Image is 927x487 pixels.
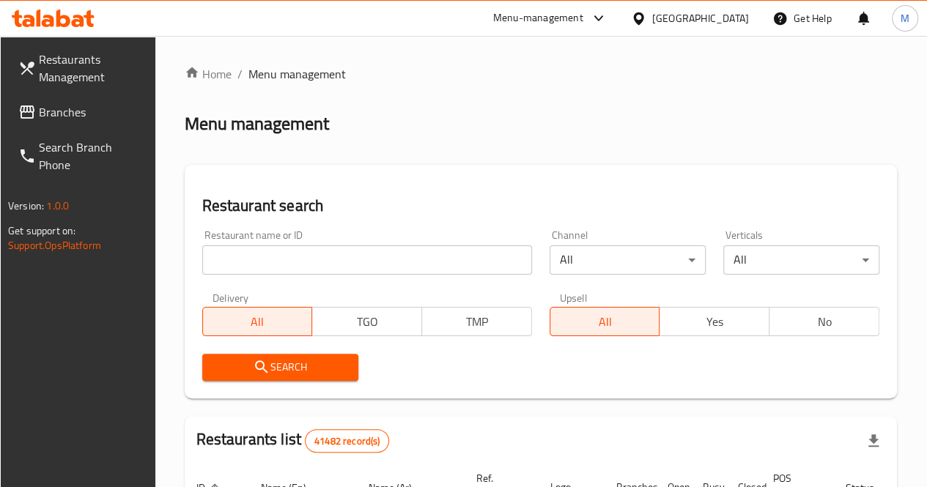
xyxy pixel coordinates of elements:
label: Upsell [560,292,587,302]
span: All [209,311,307,332]
button: Search [202,354,358,381]
a: Restaurants Management [7,42,155,94]
button: All [202,307,313,336]
span: M [901,10,909,26]
span: Menu management [248,65,346,83]
a: Search Branch Phone [7,130,155,182]
span: Yes [665,311,764,332]
span: Get support on: [8,221,75,240]
span: Restaurants Management [39,51,144,86]
button: TGO [311,307,422,336]
h2: Menu management [185,112,329,135]
span: Version: [8,196,44,215]
button: Yes [659,307,769,336]
h2: Restaurant search [202,195,879,217]
a: Home [185,65,232,83]
div: [GEOGRAPHIC_DATA] [652,10,749,26]
div: Total records count [305,429,389,453]
span: TMP [428,311,526,332]
span: TGO [318,311,416,332]
h2: Restaurants list [196,428,390,453]
a: Branches [7,94,155,130]
div: All [550,245,706,275]
span: 1.0.0 [46,196,69,215]
nav: breadcrumb [185,65,897,83]
div: Export file [856,423,891,458]
span: Search Branch Phone [39,138,144,174]
span: No [775,311,874,332]
input: Search for restaurant name or ID.. [202,245,532,275]
span: Branches [39,103,144,121]
a: Support.OpsPlatform [8,236,101,255]
li: / [237,65,243,83]
button: No [769,307,879,336]
span: All [556,311,654,332]
div: All [723,245,879,275]
label: Delivery [213,292,249,302]
span: Search [214,358,347,376]
button: TMP [421,307,532,336]
span: 41482 record(s) [306,434,388,448]
button: All [550,307,660,336]
div: Menu-management [493,10,583,27]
